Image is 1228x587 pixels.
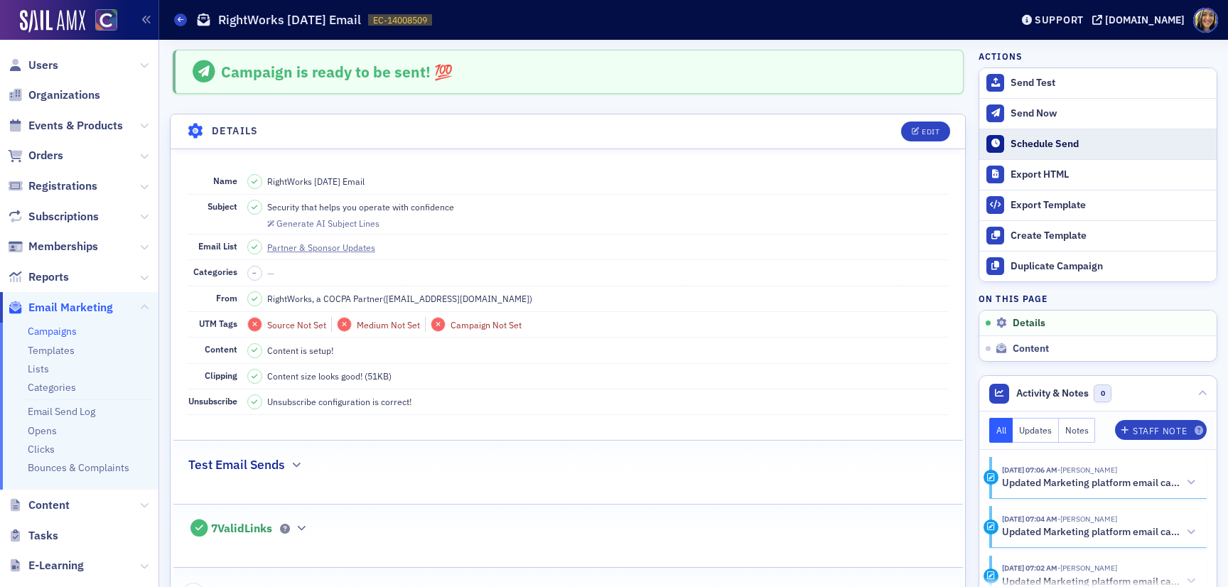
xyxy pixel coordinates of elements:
[1002,477,1180,490] h5: Updated Marketing platform email campaign: RightWorks [DATE] Email
[188,456,285,474] h2: Test Email Sends
[267,216,379,229] button: Generate AI Subject Lines
[216,292,237,303] span: From
[28,344,75,357] a: Templates
[221,62,453,82] span: Campaign is ready to be sent! 💯
[8,558,84,573] a: E-Learning
[267,175,365,188] span: RightWorks [DATE] Email
[1013,418,1059,443] button: Updates
[28,497,70,513] span: Content
[205,370,237,381] span: Clipping
[252,268,257,278] span: –
[28,300,113,316] span: Email Marketing
[1059,418,1096,443] button: Notes
[28,178,97,194] span: Registrations
[8,300,113,316] a: Email Marketing
[8,497,70,513] a: Content
[451,319,522,330] span: Campaign Not Set
[1002,514,1057,524] time: 8/26/2025 07:04 AM
[1193,8,1218,33] span: Profile
[1002,525,1197,540] button: Updated Marketing platform email campaign: RightWorks [DATE] Email
[28,461,129,474] a: Bounces & Complaints
[1011,107,1210,120] div: Send Now
[28,443,55,456] a: Clicks
[28,118,123,134] span: Events & Products
[979,50,1023,63] h4: Actions
[28,405,95,418] a: Email Send Log
[1002,465,1057,475] time: 8/26/2025 07:06 AM
[1115,420,1207,440] button: Staff Note
[28,209,99,225] span: Subscriptions
[267,319,326,330] span: Source Not Set
[218,11,361,28] h1: RightWorks [DATE] Email
[1011,77,1210,90] div: Send Test
[901,122,950,141] button: Edit
[28,148,63,163] span: Orders
[1092,15,1190,25] button: [DOMAIN_NAME]
[1002,526,1180,539] h5: Updated Marketing platform email campaign: RightWorks [DATE] Email
[267,200,454,213] span: Security that helps you operate with confidence
[213,175,237,186] span: Name
[1057,465,1117,475] span: Lauren Standiford
[979,190,1217,220] a: Export Template
[984,470,998,485] div: Activity
[1011,168,1210,181] div: Export HTML
[267,241,388,254] a: Partner & Sponsor Updates
[28,269,69,285] span: Reports
[357,319,420,330] span: Medium Not Set
[1057,514,1117,524] span: Lauren Standiford
[8,148,63,163] a: Orders
[1013,343,1049,355] span: Content
[1016,386,1089,401] span: Activity & Notes
[85,9,117,33] a: View Homepage
[28,558,84,573] span: E-Learning
[979,251,1217,281] button: Duplicate Campaign
[1057,563,1117,573] span: Lauren Standiford
[1011,260,1210,273] div: Duplicate Campaign
[28,87,100,103] span: Organizations
[28,362,49,375] a: Lists
[8,528,58,544] a: Tasks
[28,528,58,544] span: Tasks
[205,343,237,355] span: Content
[267,267,274,279] span: —
[979,98,1217,129] button: Send Now
[199,318,237,329] span: UTM Tags
[188,395,237,406] span: Unsubscribe
[1011,230,1210,242] div: Create Template
[211,522,272,536] span: 7 Valid Links
[1105,14,1185,26] div: [DOMAIN_NAME]
[984,569,998,583] div: Activity
[1094,384,1111,402] span: 0
[1002,563,1057,573] time: 8/26/2025 07:02 AM
[267,292,532,305] span: RightWorks, a COCPA Partner ( [EMAIL_ADDRESS][DOMAIN_NAME] )
[20,10,85,33] a: SailAMX
[8,87,100,103] a: Organizations
[8,209,99,225] a: Subscriptions
[8,269,69,285] a: Reports
[8,58,58,73] a: Users
[1035,14,1084,26] div: Support
[198,240,237,252] span: Email List
[373,14,427,26] span: EC-14008509
[979,292,1217,305] h4: On this page
[208,200,237,212] span: Subject
[212,124,259,139] h4: Details
[28,325,77,338] a: Campaigns
[922,128,939,136] div: Edit
[193,266,237,277] span: Categories
[989,418,1013,443] button: All
[8,239,98,254] a: Memberships
[8,118,123,134] a: Events & Products
[28,239,98,254] span: Memberships
[1011,199,1210,212] div: Export Template
[979,220,1217,251] a: Create Template
[276,220,379,227] div: Generate AI Subject Lines
[8,178,97,194] a: Registrations
[267,344,333,357] span: Content is setup!
[979,68,1217,98] button: Send Test
[267,370,392,382] span: Content size looks good! (51KB)
[984,519,998,534] div: Activity
[1013,317,1045,330] span: Details
[28,424,57,437] a: Opens
[1133,427,1187,435] div: Staff Note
